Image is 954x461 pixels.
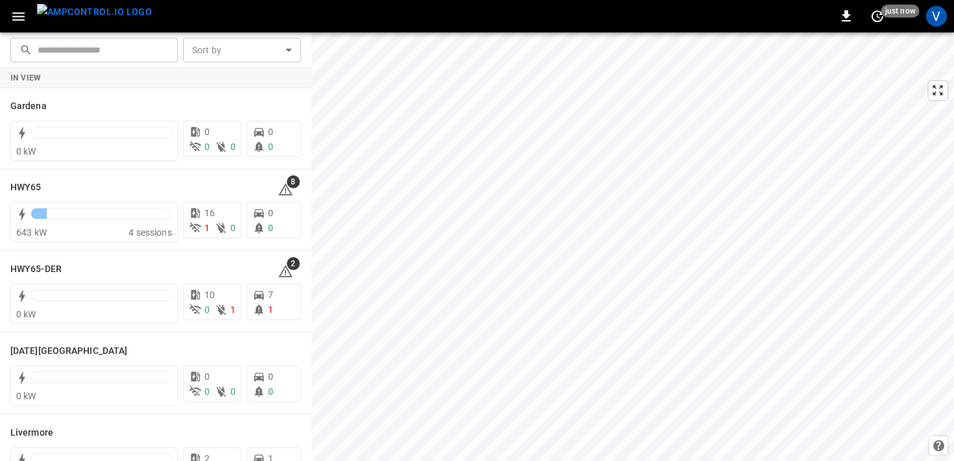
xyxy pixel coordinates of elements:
[10,344,127,358] h6: Karma Center
[16,146,36,156] span: 0 kW
[312,32,954,461] canvas: Map
[10,181,42,195] h6: HWY65
[268,127,273,137] span: 0
[10,262,62,277] h6: HWY65-DER
[268,142,273,152] span: 0
[268,305,273,315] span: 1
[926,6,947,27] div: profile-icon
[204,290,215,300] span: 10
[230,223,236,233] span: 0
[204,127,210,137] span: 0
[268,371,273,382] span: 0
[268,223,273,233] span: 0
[204,223,210,233] span: 1
[867,6,888,27] button: set refresh interval
[16,391,36,401] span: 0 kW
[268,208,273,218] span: 0
[204,386,210,397] span: 0
[10,426,53,440] h6: Livermore
[230,142,236,152] span: 0
[128,227,172,238] span: 4 sessions
[37,4,152,20] img: ampcontrol.io logo
[287,257,300,270] span: 2
[10,73,42,82] strong: In View
[204,208,215,218] span: 16
[268,386,273,397] span: 0
[268,290,273,300] span: 7
[204,305,210,315] span: 0
[204,142,210,152] span: 0
[16,309,36,319] span: 0 kW
[204,371,210,382] span: 0
[287,175,300,188] span: 8
[16,227,47,238] span: 643 kW
[10,99,47,114] h6: Gardena
[881,5,920,18] span: just now
[230,305,236,315] span: 1
[230,386,236,397] span: 0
